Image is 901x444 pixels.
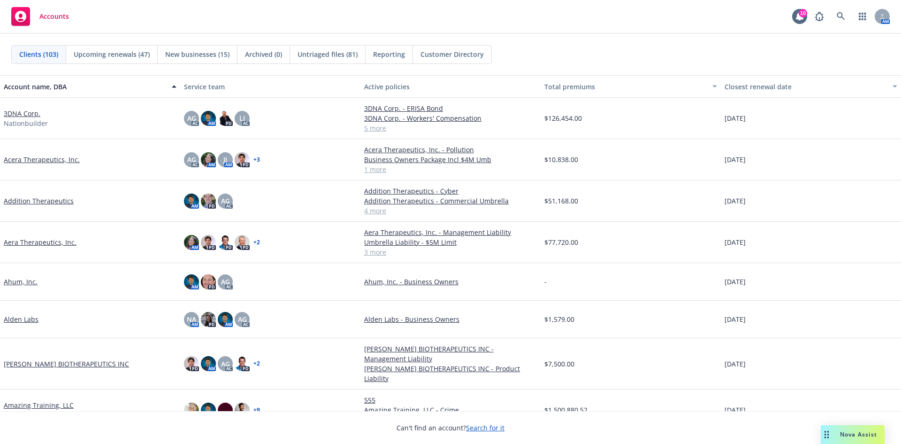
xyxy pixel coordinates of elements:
a: Aera Therapeutics, Inc. - Management Liability [364,227,537,237]
span: $77,720.00 [544,237,578,247]
span: [DATE] [725,277,746,287]
a: 5 more [364,123,537,133]
img: photo [201,111,216,126]
span: Accounts [39,13,69,20]
a: + 2 [253,361,260,366]
span: New businesses (15) [165,49,229,59]
span: $1,579.00 [544,314,574,324]
img: photo [218,111,233,126]
a: Report a Bug [810,7,829,26]
div: Drag to move [821,425,832,444]
a: 1 more [364,164,537,174]
span: - [544,277,547,287]
a: [PERSON_NAME] BIOTHERAPEUTICS INC - Management Liability [364,344,537,364]
span: A Test Account [4,410,50,420]
a: 4 more [364,206,537,216]
button: Nova Assist [821,425,885,444]
span: [DATE] [725,405,746,415]
span: Nova Assist [840,430,877,438]
img: photo [184,403,199,418]
span: Customer Directory [420,49,484,59]
span: AG [221,196,230,206]
span: [DATE] [725,359,746,369]
span: [DATE] [725,314,746,324]
span: [DATE] [725,155,746,164]
a: + 2 [253,240,260,245]
span: Reporting [373,49,405,59]
a: Alden Labs [4,314,38,324]
img: photo [201,312,216,327]
img: photo [201,356,216,371]
span: $7,500.00 [544,359,574,369]
a: 555 [364,395,537,405]
span: AG [238,314,247,324]
a: + 3 [253,157,260,163]
span: $126,454.00 [544,113,582,123]
img: photo [184,235,199,250]
a: [PERSON_NAME] BIOTHERAPEUTICS INC - Product Liability [364,364,537,383]
div: 10 [799,9,807,17]
span: AG [187,113,196,123]
span: Archived (0) [245,49,282,59]
div: Account name, DBA [4,82,166,92]
span: $10,838.00 [544,155,578,164]
img: photo [218,403,233,418]
a: Switch app [853,7,872,26]
button: Closest renewal date [721,75,901,98]
a: Ahum, Inc. - Business Owners [364,277,537,287]
span: [DATE] [725,196,746,206]
span: [DATE] [725,237,746,247]
a: Ahum, Inc. [4,277,38,287]
span: JJ [223,155,227,164]
a: Acera Therapeutics, Inc. [4,155,80,164]
a: Addition Therapeutics - Commercial Umbrella [364,196,537,206]
a: Accounts [8,3,73,30]
div: Active policies [364,82,537,92]
span: [DATE] [725,113,746,123]
div: Service team [184,82,357,92]
span: Upcoming renewals (47) [74,49,150,59]
img: photo [235,403,250,418]
img: photo [184,194,199,209]
a: 3DNA Corp. - ERISA Bond [364,103,537,113]
a: Addition Therapeutics - Cyber [364,186,537,196]
img: photo [201,235,216,250]
span: AG [221,277,230,287]
img: photo [201,274,216,289]
a: + 9 [253,407,260,413]
span: AG [221,359,230,369]
span: Can't find an account? [397,423,504,433]
a: [PERSON_NAME] BIOTHERAPEUTICS INC [4,359,129,369]
div: Total premiums [544,82,707,92]
span: AG [187,155,196,164]
a: Alden Labs - Business Owners [364,314,537,324]
a: Amazing Training, LLC [4,400,74,410]
img: photo [235,152,250,167]
span: Clients (103) [19,49,58,59]
img: photo [235,235,250,250]
button: Total premiums [541,75,721,98]
span: $1,500,880.52 [544,405,588,415]
a: Search [832,7,850,26]
span: Nationbuilder [4,118,48,128]
a: Acera Therapeutics, Inc. - Pollution [364,145,537,155]
a: Business Owners Package Incl $4M Umb [364,155,537,164]
a: Search for it [466,423,504,432]
img: photo [201,152,216,167]
img: photo [218,235,233,250]
a: Amazing Training, LLC - Crime [364,405,537,415]
span: NA [187,314,196,324]
a: 3DNA Corp. - Workers' Compensation [364,113,537,123]
span: $51,168.00 [544,196,578,206]
div: Closest renewal date [725,82,887,92]
img: photo [184,274,199,289]
img: photo [218,312,233,327]
a: 3 more [364,247,537,257]
a: Addition Therapeutics [4,196,74,206]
